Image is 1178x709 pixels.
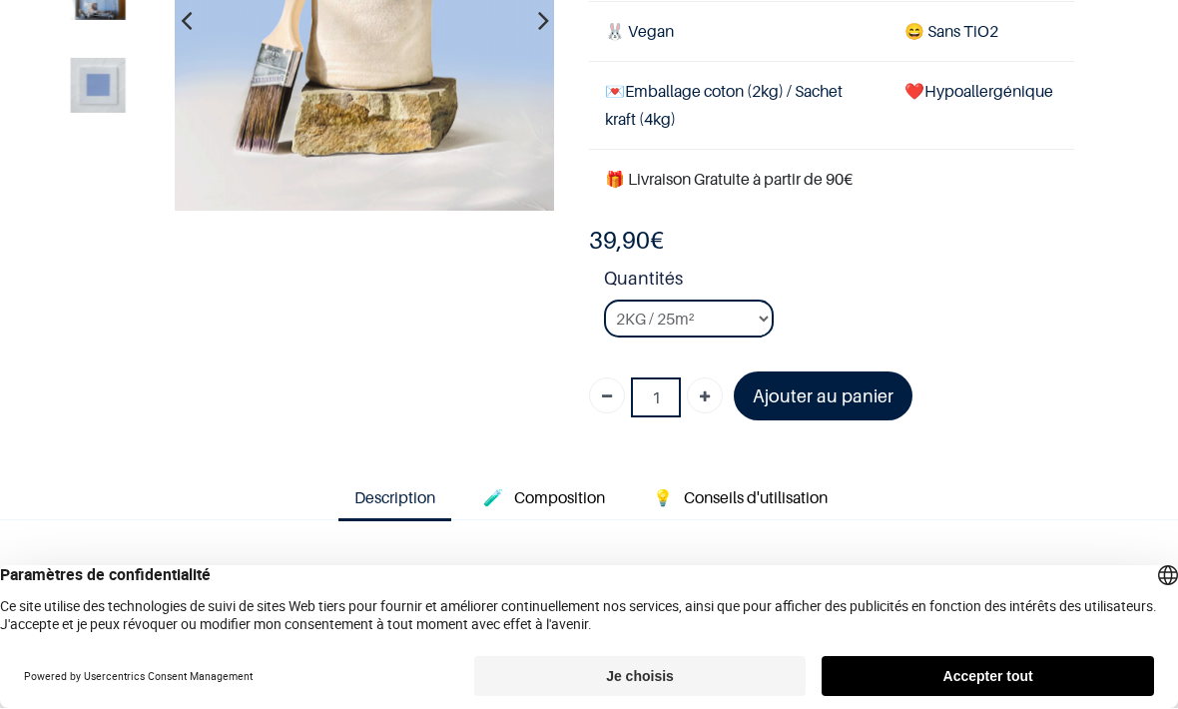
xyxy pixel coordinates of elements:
[605,82,625,102] span: 💌
[653,488,673,508] span: 💡
[483,488,503,508] span: 🧪
[753,386,893,407] font: Ajouter au panier
[904,22,936,42] span: 😄 S
[734,372,912,421] a: Ajouter au panier
[605,170,853,190] font: 🎁 Livraison Gratuite à partir de 90€
[589,63,888,150] td: Emballage coton (2kg) / Sachet kraft (4kg)
[354,488,435,508] span: Description
[684,488,828,508] span: Conseils d'utilisation
[17,17,77,77] button: Open chat widget
[71,58,126,113] img: Product image
[687,378,723,414] a: Ajouter
[589,227,664,256] b: €
[604,266,1074,301] strong: Quantités
[589,378,625,414] a: Supprimer
[605,22,674,42] span: 🐰 Vegan
[888,63,1074,150] td: ❤️Hypoallergénique
[888,3,1074,63] td: ans TiO2
[589,227,650,256] span: 39,90
[514,488,605,508] span: Composition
